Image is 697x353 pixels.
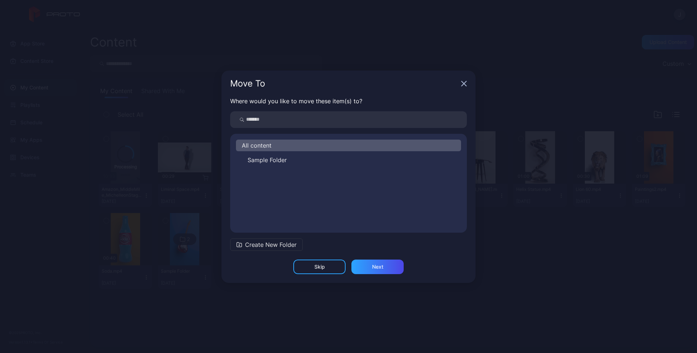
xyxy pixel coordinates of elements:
button: Next [351,260,404,274]
span: Sample Folder [248,156,287,164]
span: Create New Folder [245,240,297,249]
button: Skip [293,260,346,274]
button: Sample Folder [236,154,461,166]
div: Next [372,264,383,270]
p: Where would you like to move these item(s) to? [230,97,467,105]
div: Move To [230,79,458,88]
span: All content [242,141,272,150]
button: Create New Folder [230,238,303,251]
div: Skip [314,264,325,270]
